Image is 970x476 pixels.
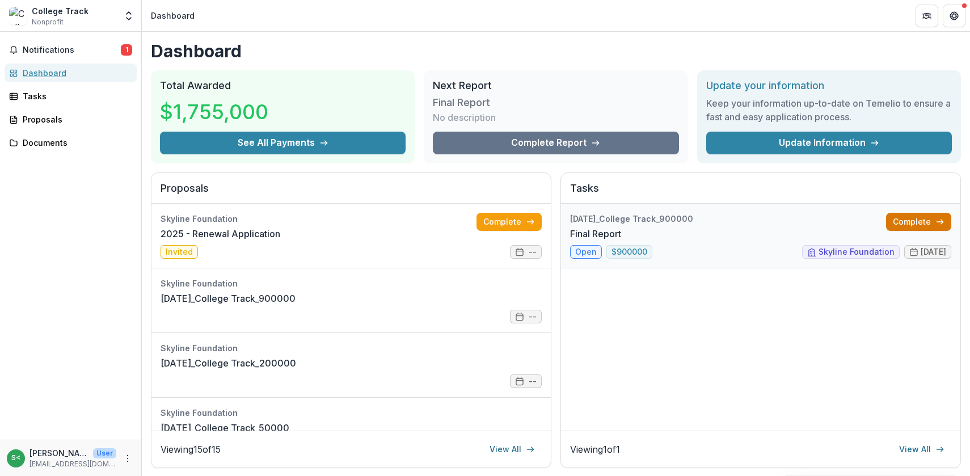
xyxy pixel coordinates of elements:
a: Dashboard [5,64,137,82]
p: No description [433,111,496,124]
a: Proposals [5,110,137,129]
div: Dashboard [151,10,195,22]
a: Documents [5,133,137,152]
span: Nonprofit [32,17,64,27]
button: Notifications1 [5,41,137,59]
a: View All [483,440,542,458]
button: Get Help [943,5,965,27]
a: 2025 - Renewal Application [161,227,280,241]
h2: Update your information [706,79,952,92]
div: Documents [23,137,128,149]
h3: $1,755,000 [160,96,268,127]
p: Viewing 1 of 1 [570,443,620,456]
div: Tasks [23,90,128,102]
h2: Proposals [161,182,542,204]
h2: Total Awarded [160,79,406,92]
button: Open entity switcher [121,5,137,27]
a: View All [892,440,951,458]
p: Viewing 15 of 15 [161,443,221,456]
div: Dashboard [23,67,128,79]
h2: Next Report [433,79,678,92]
p: [PERSON_NAME] <[EMAIL_ADDRESS][DOMAIN_NAME]> [29,447,88,459]
p: [EMAIL_ADDRESS][DOMAIN_NAME] [29,459,116,469]
button: Partners [916,5,938,27]
button: See All Payments [160,132,406,154]
a: Complete [886,213,951,231]
button: More [121,452,134,465]
a: [DATE]_College Track_50000 [161,421,289,435]
a: [DATE]_College Track_200000 [161,356,296,370]
div: Proposals [23,113,128,125]
h3: Keep your information up-to-date on Temelio to ensure a fast and easy application process. [706,96,952,124]
a: Complete [476,213,542,231]
span: 1 [121,44,132,56]
h1: Dashboard [151,41,961,61]
p: User [93,448,116,458]
div: College Track [32,5,88,17]
img: College Track [9,7,27,25]
a: Complete Report [433,132,678,154]
a: [DATE]_College Track_900000 [161,292,296,305]
a: Tasks [5,87,137,106]
h3: Final Report [433,96,518,109]
h2: Tasks [570,182,951,204]
div: Suling Miller <ctgrantsadmin@collegetrack.org> [11,454,20,462]
span: Notifications [23,45,121,55]
a: Final Report [570,227,621,241]
nav: breadcrumb [146,7,199,24]
a: Update Information [706,132,952,154]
